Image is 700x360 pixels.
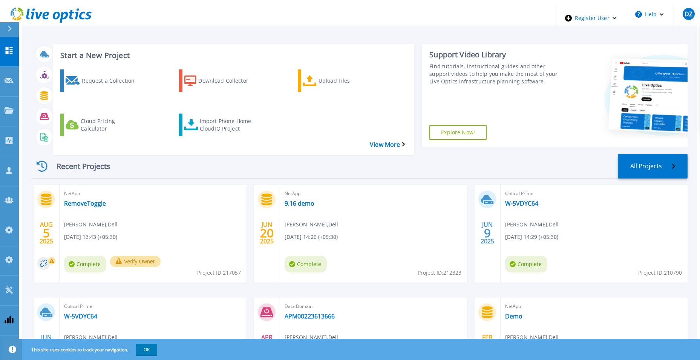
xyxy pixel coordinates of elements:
span: [PERSON_NAME] , Dell [285,220,338,229]
span: DZ [685,11,692,17]
div: Download Collector [198,71,259,90]
span: 20 [260,230,274,236]
span: This site uses cookies to track your navigation. [24,344,157,355]
a: Demo [505,312,522,320]
span: NetApp [285,189,463,198]
span: Project ID: 212323 [418,269,461,277]
a: View More [370,141,405,148]
span: [DATE] 13:43 (+05:30) [64,233,117,241]
a: Download Collector [179,69,270,92]
h3: Start a New Project [60,51,404,60]
span: Complete [285,256,327,272]
a: RemoveToggle [64,200,106,207]
span: [PERSON_NAME] , Dell [64,220,118,229]
div: Support Video Library [429,50,564,60]
a: Request a Collection [60,69,152,92]
div: Recent Projects [32,157,123,175]
div: Find tutorials, instructional guides and other support videos to help you make the most of your L... [429,63,564,85]
span: 9 [484,230,491,236]
span: NetApp [64,189,242,198]
div: Register User [556,3,626,33]
div: AUG 2025 [39,219,54,247]
div: Import Phone Home CloudIQ Project [200,115,260,134]
span: [DATE] 14:26 (+05:30) [285,233,338,241]
div: JUN 2025 [260,219,274,247]
a: All Projects [618,154,688,178]
span: Complete [505,256,547,272]
span: Project ID: 217057 [197,269,241,277]
span: 5 [43,230,50,236]
span: NetApp [505,302,683,311]
a: 9.16 demo [285,200,314,207]
div: JUN 2025 [39,332,54,360]
a: Upload Files [298,69,389,92]
span: Optical Prime [505,189,683,198]
div: APR 2025 [260,332,274,360]
a: W-5VDYC64 [505,200,538,207]
div: Cloud Pricing Calculator [81,115,141,134]
span: [PERSON_NAME] , Dell [285,333,338,342]
span: [PERSON_NAME] , Dell [505,220,559,229]
a: Explore Now! [429,125,487,140]
span: Optical Prime [64,302,242,311]
a: APM00223613666 [285,312,335,320]
button: OK [136,344,157,355]
div: FEB 2025 [480,332,495,360]
span: [PERSON_NAME] , Dell [64,333,118,342]
a: W-5VDYC64 [64,312,97,320]
div: JUN 2025 [480,219,495,247]
button: Verify Owner [110,256,161,267]
span: Project ID: 210790 [638,269,682,277]
div: Upload Files [319,71,379,90]
button: Help [626,3,673,26]
div: Request a Collection [82,71,142,90]
a: Cloud Pricing Calculator [60,114,152,136]
span: [PERSON_NAME] , Dell [505,333,559,342]
span: [DATE] 14:29 (+05:30) [505,233,558,241]
span: Complete [64,256,106,272]
span: Data Domain [285,302,463,311]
